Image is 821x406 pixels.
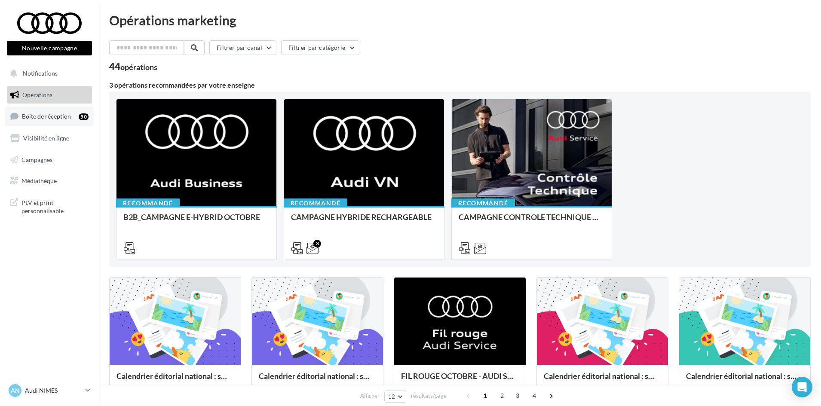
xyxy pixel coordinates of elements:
[116,198,180,208] div: Recommandé
[120,63,157,71] div: opérations
[360,392,380,400] span: Afficher
[11,386,20,395] span: AN
[792,377,812,397] div: Open Intercom Messenger
[209,40,276,55] button: Filtrer par canal
[451,198,515,208] div: Recommandé
[401,372,518,389] div: FIL ROUGE OCTOBRE - AUDI SERVICE
[5,64,90,82] button: Notifications
[5,151,94,169] a: Campagnes
[459,213,605,230] div: CAMPAGNE CONTROLE TECHNIQUE 25€ OCTOBRE
[686,372,803,389] div: Calendrier éditorial national : semaine du 15.09 au 21.09
[5,172,94,190] a: Médiathèque
[25,386,82,395] p: Audi NIMES
[478,389,492,403] span: 1
[511,389,524,403] span: 3
[7,41,92,55] button: Nouvelle campagne
[411,392,447,400] span: résultats/page
[5,193,94,219] a: PLV et print personnalisable
[21,177,57,184] span: Médiathèque
[284,198,347,208] div: Recommandé
[21,197,89,215] span: PLV et print personnalisable
[7,382,92,399] a: AN Audi NIMES
[22,91,52,98] span: Opérations
[5,107,94,125] a: Boîte de réception50
[79,113,89,120] div: 50
[259,372,376,389] div: Calendrier éditorial national : semaine du 29.09 au 05.10
[23,70,58,77] span: Notifications
[109,14,811,27] div: Opérations marketing
[116,372,234,389] div: Calendrier éditorial national : semaine du 06.10 au 12.10
[123,213,270,230] div: B2B_CAMPAGNE E-HYBRID OCTOBRE
[21,156,52,163] span: Campagnes
[544,372,661,389] div: Calendrier éditorial national : semaine du 22.09 au 28.09
[527,389,541,403] span: 4
[495,389,509,403] span: 2
[313,240,321,247] div: 3
[23,134,69,142] span: Visibilité en ligne
[109,62,157,71] div: 44
[5,129,94,147] a: Visibilité en ligne
[291,213,437,230] div: CAMPAGNE HYBRIDE RECHARGEABLE
[281,40,359,55] button: Filtrer par catégorie
[5,86,94,104] a: Opérations
[388,393,395,400] span: 12
[109,82,811,89] div: 3 opérations recommandées par votre enseigne
[22,113,71,120] span: Boîte de réception
[384,391,406,403] button: 12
